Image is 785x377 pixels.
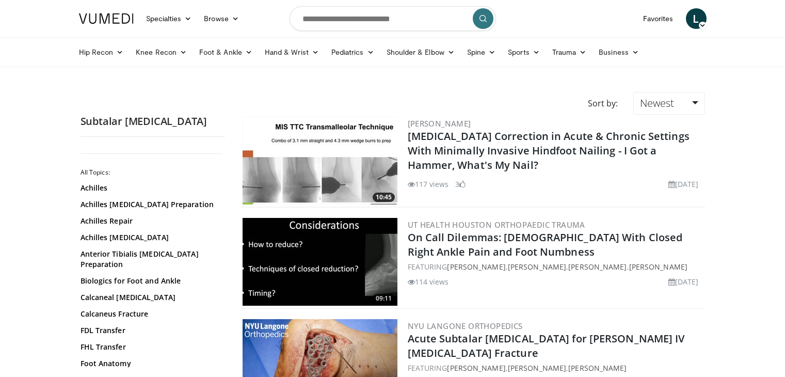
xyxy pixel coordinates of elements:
[243,117,397,205] a: 10:45
[408,363,703,373] div: FEATURING , ,
[408,332,685,360] a: Acute Subtalar [MEDICAL_DATA] for [PERSON_NAME] IV [MEDICAL_DATA] Fracture
[373,294,395,303] span: 09:11
[81,358,220,369] a: Foot Anatomy
[325,42,380,62] a: Pediatrics
[81,168,222,177] h2: All Topics:
[408,129,690,172] a: [MEDICAL_DATA] Correction in Acute & Chronic Settings With Minimally Invasive Hindfoot Nailing - ...
[408,321,523,331] a: NYU Langone Orthopedics
[502,42,546,62] a: Sports
[408,230,683,259] a: On Call Dilemmas: [DEMOGRAPHIC_DATA] With Closed Right Ankle Pain and Foot Numbness
[408,219,585,230] a: UT Health Houston Orthopaedic Trauma
[508,363,566,373] a: [PERSON_NAME]
[592,42,645,62] a: Business
[130,42,193,62] a: Knee Recon
[633,92,704,115] a: Newest
[461,42,502,62] a: Spine
[408,261,703,272] div: FEATURING , , ,
[408,118,471,129] a: [PERSON_NAME]
[81,276,220,286] a: Biologics for Foot and Ankle
[668,276,699,287] li: [DATE]
[668,179,699,190] li: [DATE]
[81,292,220,303] a: Calcaneal [MEDICAL_DATA]
[243,117,397,205] img: 7b238990-64d5-495c-bfd3-a01049b4c358.300x170_q85_crop-smart_upscale.jpg
[455,179,466,190] li: 3
[447,262,505,272] a: [PERSON_NAME]
[447,363,505,373] a: [PERSON_NAME]
[580,92,626,115] div: Sort by:
[79,13,134,24] img: VuMedi Logo
[546,42,593,62] a: Trauma
[568,363,627,373] a: [PERSON_NAME]
[193,42,259,62] a: Foot & Ankle
[140,8,198,29] a: Specialties
[243,218,397,306] a: 09:11
[508,262,566,272] a: [PERSON_NAME]
[81,325,220,336] a: FDL Transfer
[629,262,687,272] a: [PERSON_NAME]
[686,8,707,29] a: L
[81,183,220,193] a: Achilles
[380,42,461,62] a: Shoulder & Elbow
[81,199,220,210] a: Achilles [MEDICAL_DATA] Preparation
[81,216,220,226] a: Achilles Repair
[408,276,449,287] li: 114 views
[81,232,220,243] a: Achilles [MEDICAL_DATA]
[373,193,395,202] span: 10:45
[243,218,397,306] img: 1cb6ceb2-5b2f-4460-8649-e0319b1bc893.300x170_q85_crop-smart_upscale.jpg
[259,42,325,62] a: Hand & Wrist
[290,6,496,31] input: Search topics, interventions
[73,42,130,62] a: Hip Recon
[637,8,680,29] a: Favorites
[198,8,245,29] a: Browse
[81,249,220,270] a: Anterior Tibialis [MEDICAL_DATA] Preparation
[408,179,449,190] li: 117 views
[81,115,225,128] h2: Subtalar [MEDICAL_DATA]
[81,342,220,352] a: FHL Transfer
[640,96,674,110] span: Newest
[568,262,627,272] a: [PERSON_NAME]
[81,309,220,319] a: Calcaneus Fracture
